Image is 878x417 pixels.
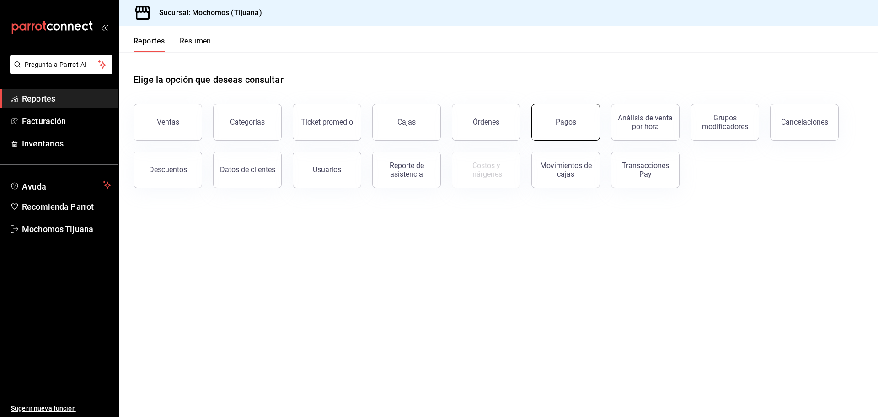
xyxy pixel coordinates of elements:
button: Pagos [531,104,600,141]
button: Transacciones Pay [611,152,680,188]
div: Categorías [230,118,265,126]
span: Inventarios [22,137,111,150]
button: Análisis de venta por hora [611,104,680,141]
div: Usuarios [313,165,341,174]
button: Ventas [134,104,202,141]
button: Movimientos de cajas [531,152,600,188]
span: Sugerir nueva función [11,404,111,413]
div: Cancelaciones [781,118,828,126]
span: Reportes [22,92,111,105]
div: Datos de clientes [220,165,275,174]
button: Grupos modificadores [691,104,759,141]
div: Órdenes [473,118,499,126]
div: Costos y márgenes [458,161,514,179]
div: Pagos [556,118,576,126]
div: Ticket promedio [301,118,353,126]
div: Transacciones Pay [617,161,674,179]
span: Pregunta a Parrot AI [25,60,98,70]
button: Descuentos [134,152,202,188]
button: open_drawer_menu [101,24,108,31]
div: Movimientos de cajas [537,161,594,179]
a: Cajas [372,104,441,141]
div: Cajas [397,117,416,128]
button: Contrata inventarios para ver este reporte [452,152,520,188]
div: Análisis de venta por hora [617,114,674,131]
span: Mochomos Tijuana [22,223,111,235]
div: navigation tabs [134,37,211,52]
button: Reportes [134,37,165,52]
button: Resumen [180,37,211,52]
button: Ticket promedio [293,104,361,141]
button: Usuarios [293,152,361,188]
button: Pregunta a Parrot AI [10,55,112,74]
h3: Sucursal: Mochomos (Tijuana) [152,7,262,18]
button: Órdenes [452,104,520,141]
button: Cancelaciones [770,104,839,141]
div: Ventas [157,118,179,126]
span: Ayuda [22,179,99,190]
div: Grupos modificadores [696,114,753,131]
button: Datos de clientes [213,152,282,188]
div: Descuentos [149,165,187,174]
button: Categorías [213,104,282,141]
h1: Elige la opción que deseas consultar [134,73,284,87]
span: Recomienda Parrot [22,200,111,213]
button: Reporte de asistencia [372,152,441,188]
span: Facturación [22,115,111,127]
a: Pregunta a Parrot AI [6,66,112,76]
div: Reporte de asistencia [378,161,435,179]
